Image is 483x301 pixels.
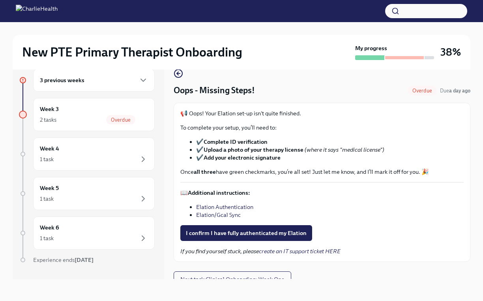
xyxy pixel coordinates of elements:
h3: 38% [440,45,461,59]
img: CharlieHealth [16,5,58,17]
p: 📢 Oops! Your Elation set-up isn't quite finished. [180,109,464,117]
h2: New PTE Primary Therapist Onboarding [22,44,242,60]
h6: Week 6 [40,223,59,232]
li: ✔️ [196,154,464,162]
strong: Add your electronic signature [204,154,281,161]
strong: My progress [355,44,387,52]
li: ✔️ [196,138,464,146]
a: Week 41 task [19,137,155,171]
p: 📖 [180,189,464,197]
strong: a day ago [449,88,470,94]
div: 3 previous weeks [33,69,155,92]
h6: Week 4 [40,144,59,153]
button: Next task:Clinical Onboarding: Week One [174,271,291,287]
div: 2 tasks [40,116,56,124]
h6: 3 previous weeks [40,76,84,85]
em: (where it says "medical license") [305,146,384,153]
strong: [DATE] [75,256,94,263]
strong: Additional instructions: [188,189,250,196]
a: Week 32 tasksOverdue [19,98,155,131]
h6: Week 3 [40,105,59,113]
a: Week 61 task [19,216,155,250]
a: Elation/Gcal Sync [196,211,241,218]
span: I confirm I have fully authenticated my Elation [186,229,307,237]
h6: Week 5 [40,184,59,192]
span: Overdue [106,117,135,123]
h4: Oops - Missing Steps! [174,85,255,96]
span: October 2nd, 2025 07:00 [440,87,470,94]
a: Week 51 task [19,177,155,210]
span: Next task : Clinical Onboarding: Week One [180,275,285,283]
em: If you find yourself stuck, please [180,248,341,255]
p: To complete your setup, you’ll need to: [180,124,464,132]
a: create an IT support ticket HERE [259,248,341,255]
span: Overdue [408,88,437,94]
button: I confirm I have fully authenticated my Elation [180,225,312,241]
div: 1 task [40,155,54,163]
strong: Complete ID verification [204,138,268,145]
a: Elation Authentication [196,203,253,211]
strong: all three [194,168,216,175]
p: Once have green checkmarks, you’re all set! Just let me know, and I’ll mark it off for you. 🎉 [180,168,464,176]
span: Due [440,88,470,94]
div: 1 task [40,234,54,242]
li: ✔️ [196,146,464,154]
div: 1 task [40,195,54,203]
span: Experience ends [33,256,94,263]
strong: Upload a photo of your therapy license [204,146,303,153]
